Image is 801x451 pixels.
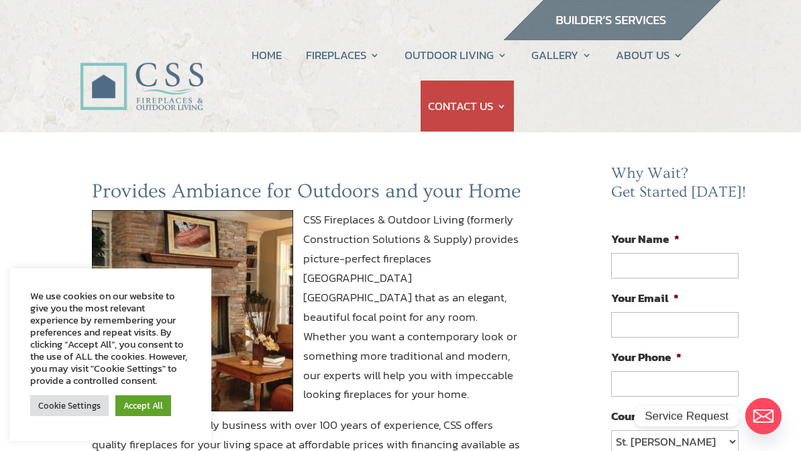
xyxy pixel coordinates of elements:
a: Cookie Settings [30,395,109,416]
label: Your Name [611,232,680,246]
h2: Provides Ambiance for Outdoors and your Home [92,179,523,210]
label: County [611,409,649,423]
a: CONTACT US [428,81,506,132]
a: OUTDOOR LIVING [405,30,507,81]
a: Accept All [115,395,171,416]
label: Your Email [611,291,679,305]
label: Your Phone [611,350,682,364]
p: CSS Fireplaces & Outdoor Living (formerly Construction Solutions & Supply) provides picture-perfe... [92,210,523,415]
a: builder services construction supply [502,28,721,45]
a: GALLERY [531,30,592,81]
a: ABOUT US [616,30,683,81]
a: FIREPLACES [306,30,380,81]
div: We use cookies on our website to give you the most relevant experience by remembering your prefer... [30,290,191,387]
img: Heatilator Fireplace [92,210,293,411]
h2: Why Wait? Get Started [DATE]! [611,164,749,208]
img: CSS Fireplaces & Outdoor Living (Formerly Construction Solutions & Supply)- Jacksonville Ormond B... [80,29,203,117]
a: Email [745,398,782,434]
a: HOME [252,30,282,81]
